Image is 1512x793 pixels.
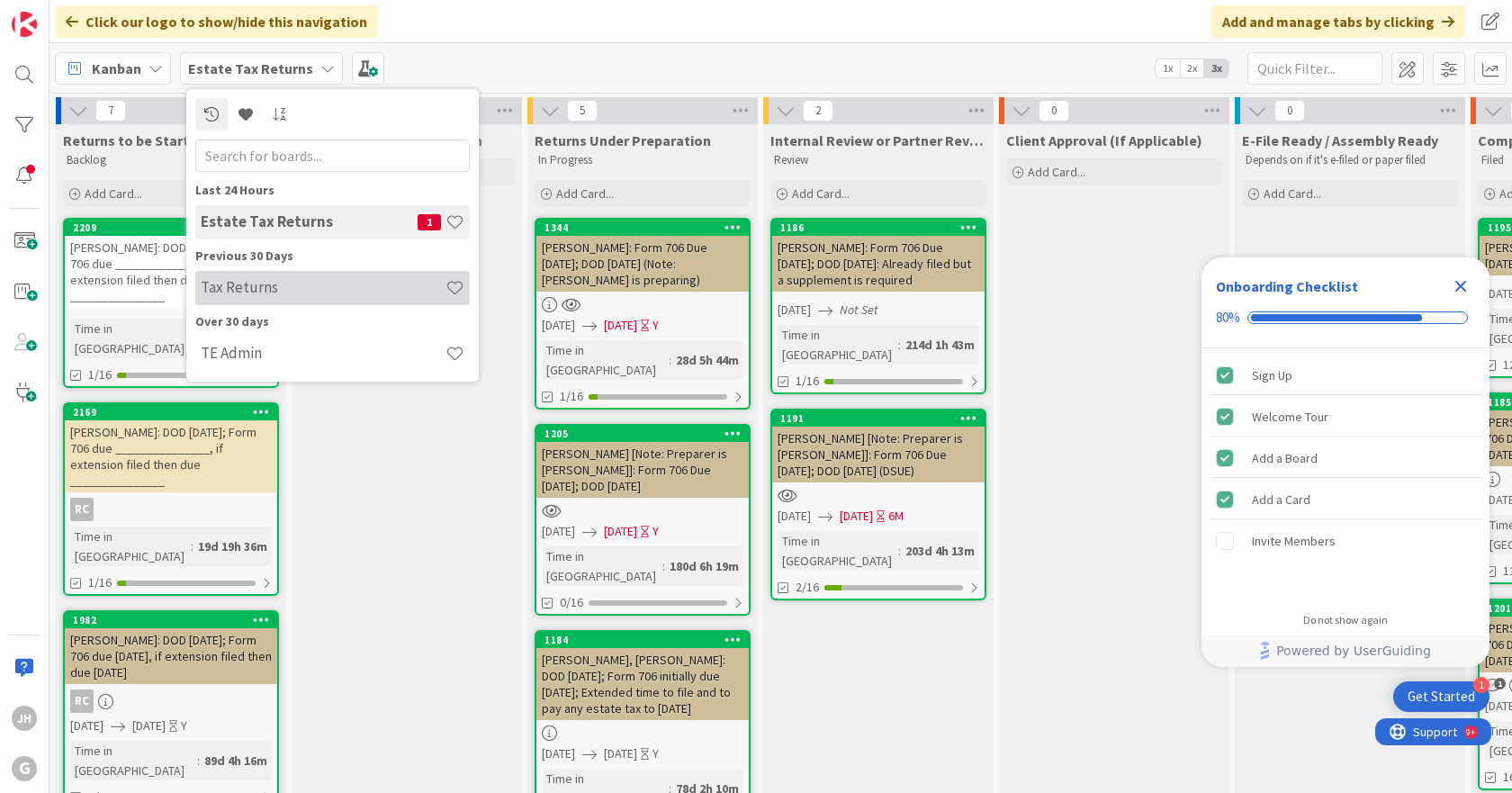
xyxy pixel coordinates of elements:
[1209,356,1482,395] div: Sign Up is complete.
[536,442,749,498] div: [PERSON_NAME] [Note: Preparer is [PERSON_NAME]]: Form 706 Due [DATE]; DOD [DATE]
[1209,480,1482,519] div: Add a Card is complete.
[70,319,210,358] div: Time in [GEOGRAPHIC_DATA]
[536,220,749,236] div: 1344
[38,3,82,24] span: Support
[70,716,103,735] span: [DATE]
[780,221,985,234] div: 1186
[65,236,277,308] div: [PERSON_NAME]: DOD [DATE]; Form 706 due _______________, if extension filed then due _______________
[1204,59,1228,77] span: 3x
[132,716,166,735] span: [DATE]
[542,546,662,586] div: Time in [GEOGRAPHIC_DATA]
[1028,164,1085,180] span: Add Card...
[536,426,749,498] div: 1205[PERSON_NAME] [Note: Preparer is [PERSON_NAME]]: Form 706 Due [DATE]; DOD [DATE]
[535,131,711,149] span: Returns Under Preparation
[1473,677,1489,693] div: 1
[65,498,277,521] div: RC
[1201,348,1489,601] div: Checklist items
[65,689,277,713] div: RC
[88,573,112,592] span: 1/16
[12,756,37,781] div: G
[901,335,979,355] div: 214d 1h 43m
[1252,447,1318,469] div: Add a Board
[542,316,575,335] span: [DATE]
[65,404,277,492] div: 2169[PERSON_NAME]: DOD [DATE]; Form 706 due _______________, if extension filed then due ________...
[1209,521,1482,561] div: Invite Members is incomplete.
[538,153,747,167] p: In Progress
[91,7,100,22] div: 9+
[1252,530,1336,552] div: Invite Members
[652,522,659,541] div: Y
[796,372,819,391] span: 1/16
[1246,153,1454,167] p: Depends on if it's e-filed or paper filed
[604,522,637,541] span: [DATE]
[544,428,749,440] div: 1205
[1274,100,1305,122] span: 0
[772,236,985,292] div: [PERSON_NAME]: Form 706 Due [DATE]; DOD [DATE]: Already filed but a supplement is required
[65,404,277,420] div: 2169
[1006,131,1202,149] span: Client Approval (If Applicable)
[55,5,378,38] div: Click our logo to show/hide this navigation
[772,427,985,482] div: [PERSON_NAME] [Note: Preparer is [PERSON_NAME]]: Form 706 Due [DATE]; DOD [DATE] (DSUE)
[12,12,37,37] img: Visit kanbanzone.com
[65,420,277,492] div: [PERSON_NAME]: DOD [DATE]; Form 706 due _______________, if extension filed then due _______________
[88,365,112,384] span: 1/16
[1156,59,1180,77] span: 1x
[70,498,94,521] div: RC
[665,556,743,576] div: 180d 6h 19m
[63,218,279,388] a: 2209[PERSON_NAME]: DOD [DATE]; Form 706 due _______________, if extension filed then due ________...
[778,531,898,571] div: Time in [GEOGRAPHIC_DATA]
[770,409,986,600] a: 1191[PERSON_NAME] [Note: Preparer is [PERSON_NAME]]: Form 706 Due [DATE]; DOD [DATE] (DSUE)[DATE]...
[604,744,637,763] span: [DATE]
[560,387,583,406] span: 1/16
[796,578,819,597] span: 2/16
[70,527,191,566] div: Time in [GEOGRAPHIC_DATA]
[73,614,277,626] div: 1982
[1252,489,1310,510] div: Add a Card
[770,218,986,394] a: 1186[PERSON_NAME]: Form 706 Due [DATE]; DOD [DATE]: Already filed but a supplement is required[DA...
[92,58,141,79] span: Kanban
[193,536,272,556] div: 19d 19h 36m
[772,410,985,427] div: 1191
[888,507,904,526] div: 6M
[85,185,142,202] span: Add Card...
[671,350,743,370] div: 28d 5h 44m
[63,131,205,149] span: Returns to be Started
[1201,635,1489,667] div: Footer
[197,751,200,770] span: :
[536,220,749,292] div: 1344[PERSON_NAME]: Form 706 Due [DATE]; DOD [DATE] (Note: [PERSON_NAME] is preparing)
[191,536,193,556] span: :
[536,632,749,720] div: 1184[PERSON_NAME], [PERSON_NAME]: DOD [DATE]; Form 706 initially due [DATE]; Extended time to fil...
[898,335,901,355] span: :
[195,181,470,200] div: Last 24 Hours
[542,744,575,763] span: [DATE]
[778,507,811,526] span: [DATE]
[542,522,575,541] span: [DATE]
[188,59,313,77] b: Estate Tax Returns
[662,556,665,576] span: :
[840,507,873,526] span: [DATE]
[65,612,277,684] div: 1982[PERSON_NAME]: DOD [DATE]; Form 706 due [DATE], if extension filed then due [DATE]
[567,100,598,122] span: 5
[901,541,979,561] div: 203d 4h 13m
[604,316,637,335] span: [DATE]
[652,316,659,335] div: Y
[803,100,833,122] span: 2
[780,412,985,425] div: 1191
[63,402,279,596] a: 2169[PERSON_NAME]: DOD [DATE]; Form 706 due _______________, if extension filed then due ________...
[535,218,751,410] a: 1344[PERSON_NAME]: Form 706 Due [DATE]; DOD [DATE] (Note: [PERSON_NAME] is preparing)[DATE][DATE]...
[70,689,94,713] div: RC
[652,744,659,763] div: Y
[1276,640,1431,662] span: Powered by UserGuiding
[195,312,470,331] div: Over 30 days
[1252,406,1328,428] div: Welcome Tour
[65,628,277,684] div: [PERSON_NAME]: DOD [DATE]; Form 706 due [DATE], if extension filed then due [DATE]
[1209,397,1482,437] div: Welcome Tour is complete.
[67,153,275,167] p: Backlog
[542,340,669,380] div: Time in [GEOGRAPHIC_DATA]
[181,716,187,735] div: Y
[12,706,37,731] div: JH
[200,751,272,770] div: 89d 4h 16m
[1303,613,1388,627] div: Do not show again
[70,741,197,780] div: Time in [GEOGRAPHIC_DATA]
[536,426,749,442] div: 1205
